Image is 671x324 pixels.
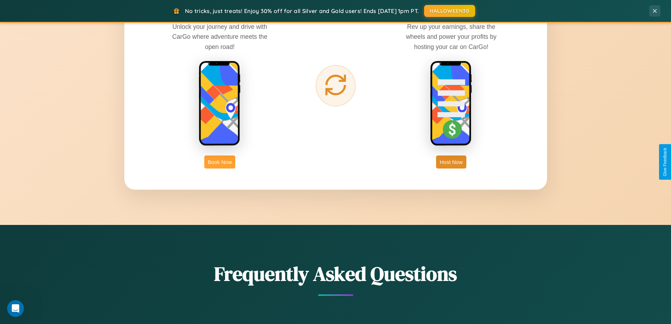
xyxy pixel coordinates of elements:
span: No tricks, just treats! Enjoy 30% off for all Silver and Gold users! Ends [DATE] 1pm PT. [185,7,419,14]
h2: Frequently Asked Questions [124,260,547,287]
button: HALLOWEEN30 [424,5,475,17]
button: Host Now [436,155,466,169]
img: rent phone [199,61,241,147]
div: Give Feedback [663,148,667,176]
p: Rev up your earnings, share the wheels and power your profits by hosting your car on CarGo! [398,22,504,51]
iframe: Intercom live chat [7,300,24,317]
button: Book Now [204,155,235,169]
p: Unlock your journey and drive with CarGo where adventure meets the open road! [167,22,273,51]
img: host phone [430,61,472,147]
